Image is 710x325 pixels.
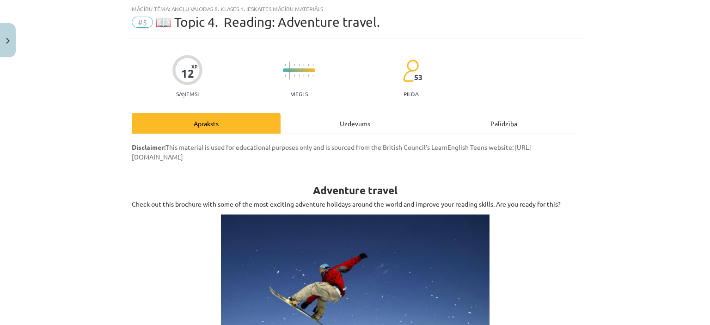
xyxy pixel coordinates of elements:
img: icon-short-line-57e1e144782c952c97e751825c79c345078a6d821885a25fce030b3d8c18986b.svg [308,64,309,66]
strong: Adventure travel [313,184,398,197]
div: Mācību tēma: Angļu valodas 8. klases 1. ieskaites mācību materiāls [132,6,578,12]
span: #5 [132,17,153,28]
img: icon-long-line-d9ea69661e0d244f92f715978eff75569469978d946b2353a9bb055b3ed8787d.svg [289,61,290,80]
p: Saņemsi [172,91,202,97]
span: 53 [414,73,422,81]
span: This material is used for educational purposes only and is sourced from the British Council's Lea... [132,143,531,161]
img: icon-short-line-57e1e144782c952c97e751825c79c345078a6d821885a25fce030b3d8c18986b.svg [303,74,304,77]
img: icon-short-line-57e1e144782c952c97e751825c79c345078a6d821885a25fce030b3d8c18986b.svg [308,74,309,77]
div: Apraksts [132,113,281,134]
img: icon-short-line-57e1e144782c952c97e751825c79c345078a6d821885a25fce030b3d8c18986b.svg [299,74,300,77]
div: Palīdzība [429,113,578,134]
span: 📖 Topic 4. Reading: Adventure travel. [155,14,380,30]
img: icon-short-line-57e1e144782c952c97e751825c79c345078a6d821885a25fce030b3d8c18986b.svg [285,74,286,77]
p: pilda [404,91,418,97]
img: icon-short-line-57e1e144782c952c97e751825c79c345078a6d821885a25fce030b3d8c18986b.svg [312,64,313,66]
img: icon-short-line-57e1e144782c952c97e751825c79c345078a6d821885a25fce030b3d8c18986b.svg [294,64,295,66]
img: students-c634bb4e5e11cddfef0936a35e636f08e4e9abd3cc4e673bd6f9a4125e45ecb1.svg [403,59,419,82]
div: Uzdevums [281,113,429,134]
img: icon-close-lesson-0947bae3869378f0d4975bcd49f059093ad1ed9edebbc8119c70593378902aed.svg [6,38,10,44]
img: icon-short-line-57e1e144782c952c97e751825c79c345078a6d821885a25fce030b3d8c18986b.svg [299,64,300,66]
img: icon-short-line-57e1e144782c952c97e751825c79c345078a6d821885a25fce030b3d8c18986b.svg [312,74,313,77]
img: icon-short-line-57e1e144782c952c97e751825c79c345078a6d821885a25fce030b3d8c18986b.svg [285,64,286,66]
span: XP [191,64,197,69]
p: Check out this brochure with some of the most exciting adventure holidays around the world and im... [132,199,578,209]
strong: Disclaimer: [132,143,165,151]
div: 12 [181,67,194,80]
img: icon-short-line-57e1e144782c952c97e751825c79c345078a6d821885a25fce030b3d8c18986b.svg [303,64,304,66]
p: Viegls [291,91,308,97]
img: icon-short-line-57e1e144782c952c97e751825c79c345078a6d821885a25fce030b3d8c18986b.svg [294,74,295,77]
